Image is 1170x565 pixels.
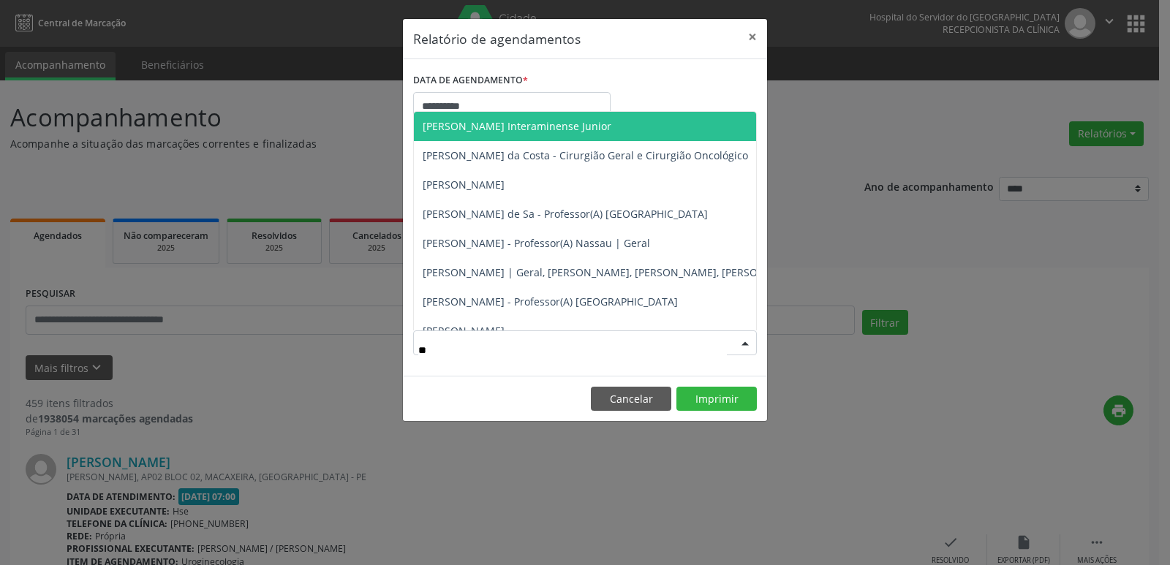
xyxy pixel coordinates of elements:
button: Close [738,19,767,55]
span: [PERSON_NAME] [423,178,505,192]
span: [PERSON_NAME] de Sa - Professor(A) [GEOGRAPHIC_DATA] [423,207,708,221]
span: [PERSON_NAME] Interaminense Junior [423,119,611,133]
button: Cancelar [591,387,671,412]
h5: Relatório de agendamentos [413,29,581,48]
span: [PERSON_NAME] [423,324,505,338]
span: [PERSON_NAME] | Geral, [PERSON_NAME], [PERSON_NAME], [PERSON_NAME] e [PERSON_NAME] [423,265,897,279]
span: [PERSON_NAME] - Professor(A) [GEOGRAPHIC_DATA] [423,295,678,308]
button: Imprimir [676,387,757,412]
span: [PERSON_NAME] da Costa - Cirurgião Geral e Cirurgião Oncológico [423,148,748,162]
span: [PERSON_NAME] - Professor(A) Nassau | Geral [423,236,650,250]
label: DATA DE AGENDAMENTO [413,69,528,92]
